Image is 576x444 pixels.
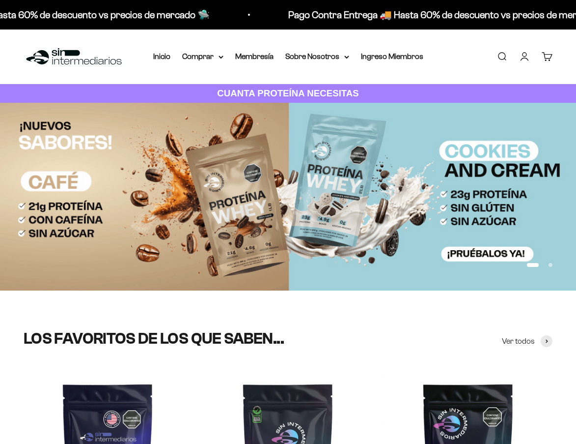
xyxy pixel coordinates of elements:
strong: CUANTA PROTEÍNA NECESITAS [217,88,359,98]
span: Ver todos [502,335,535,348]
a: Ingreso Miembros [361,52,423,60]
a: Ver todos [502,335,552,348]
p: Pago Contra Entrega 🚚 Hasta 60% de descuento vs precios de mercado 🛸 [4,7,328,23]
summary: Sobre Nosotros [285,50,349,63]
summary: Comprar [182,50,223,63]
a: Membresía [235,52,274,60]
split-lines: LOS FAVORITOS DE LOS QUE SABEN... [24,330,284,347]
a: Inicio [153,52,170,60]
